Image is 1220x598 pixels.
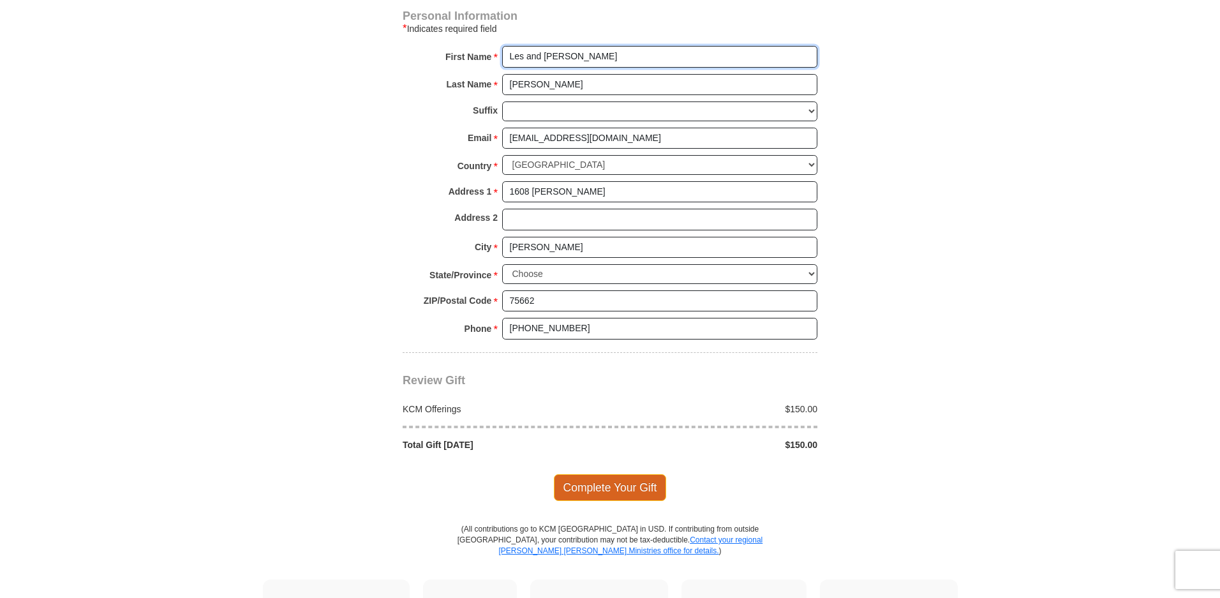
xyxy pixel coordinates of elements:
strong: State/Province [429,266,491,284]
div: KCM Offerings [396,403,611,415]
strong: Last Name [447,75,492,93]
div: $150.00 [610,403,824,415]
span: Complete Your Gift [554,474,667,501]
p: (All contributions go to KCM [GEOGRAPHIC_DATA] in USD. If contributing from outside [GEOGRAPHIC_D... [457,524,763,579]
strong: ZIP/Postal Code [424,292,492,310]
div: Total Gift [DATE] [396,438,611,451]
strong: Address 1 [449,183,492,200]
strong: Phone [465,320,492,338]
h4: Personal Information [403,11,817,21]
strong: Country [457,157,492,175]
strong: Email [468,129,491,147]
span: Review Gift [403,374,465,387]
div: $150.00 [610,438,824,451]
strong: First Name [445,48,491,66]
strong: City [475,238,491,256]
strong: Suffix [473,101,498,119]
div: Indicates required field [403,21,817,36]
strong: Address 2 [454,209,498,227]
